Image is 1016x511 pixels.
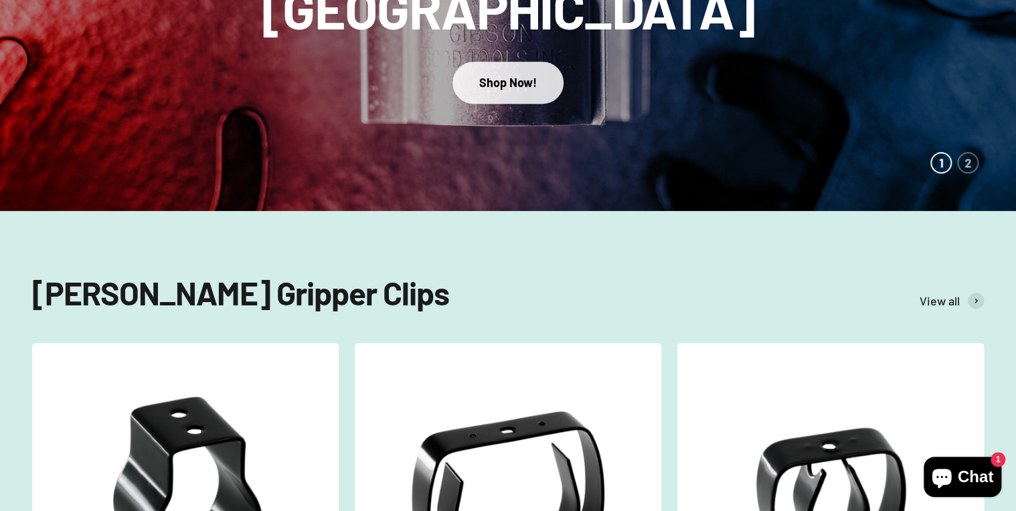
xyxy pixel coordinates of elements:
[920,291,960,311] span: View all
[920,291,984,311] a: View all
[452,62,564,104] button: Shop Now!
[957,152,979,173] button: 2
[479,73,537,92] div: Shop Now!
[920,457,1005,500] inbox-online-store-chat: Shopify online store chat
[930,152,952,173] button: 1
[32,273,449,312] split-lines: [PERSON_NAME] Gripper Clips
